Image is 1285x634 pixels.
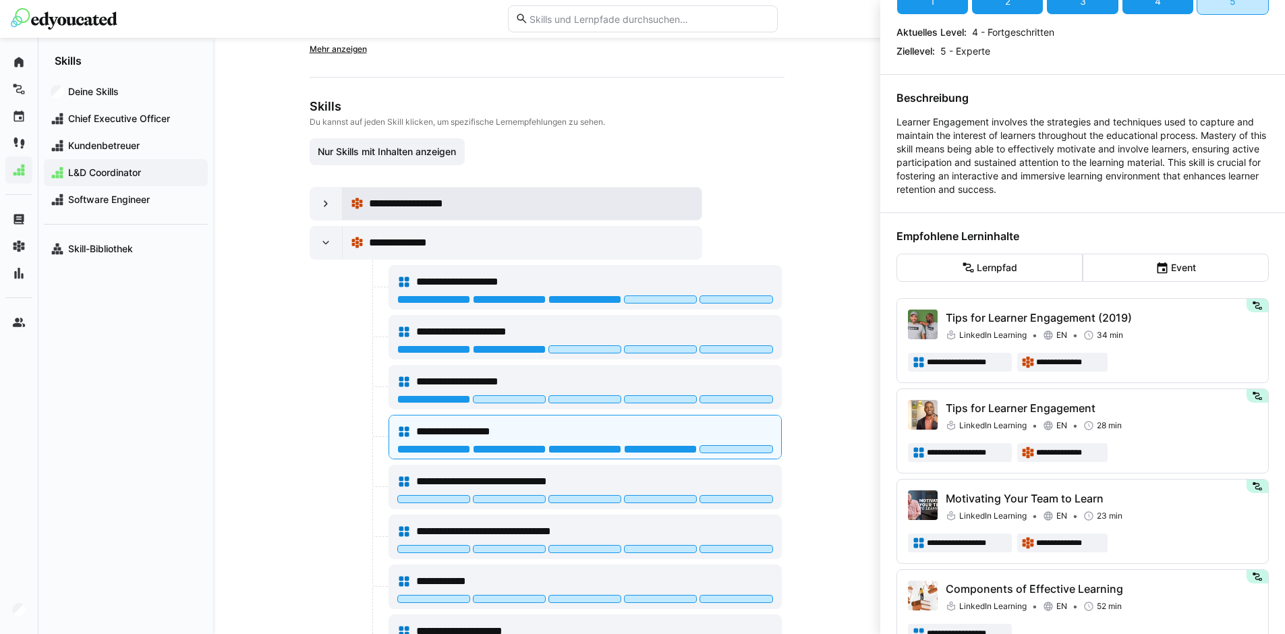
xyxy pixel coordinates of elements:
span: Mehr anzeigen [310,44,367,54]
span: EN [1056,420,1067,431]
span: EN [1056,601,1067,612]
p: Tips for Learner Engagement (2019) [946,310,1257,326]
p: Aktuelles Level: [896,26,967,39]
span: Chief Executive Officer [66,112,201,125]
img: Tips for Learner Engagement [908,400,938,430]
p: 5 - Experte [940,45,990,58]
eds-button-option: Lernpfad [896,254,1083,282]
span: LinkedIn Learning [959,601,1027,612]
span: EN [1056,511,1067,521]
p: Components of Effective Learning [946,581,1257,597]
h4: Beschreibung [896,91,1269,105]
span: 52 min [1097,601,1122,612]
img: Tips for Learner Engagement (2019) [908,310,938,339]
span: 34 min [1097,330,1123,341]
img: Motivating Your Team to Learn [908,490,938,520]
span: 23 min [1097,511,1122,521]
button: Nur Skills mit Inhalten anzeigen [310,138,465,165]
span: Software Engineer [66,193,201,206]
p: 4 - Fortgeschritten [972,26,1054,39]
input: Skills und Lernpfade durchsuchen… [528,13,770,25]
p: Learner Engagement involves the strategies and techniques used to capture and maintain the intere... [896,115,1269,196]
p: Motivating Your Team to Learn [946,490,1257,507]
h3: Skills [310,99,782,114]
span: Kundenbetreuer [66,139,201,152]
p: Du kannst auf jeden Skill klicken, um spezifische Lernempfehlungen zu sehen. [310,117,782,127]
span: LinkedIn Learning [959,511,1027,521]
span: 28 min [1097,420,1122,431]
p: Tips for Learner Engagement [946,400,1257,416]
h4: Empfohlene Lerninhalte [896,229,1269,243]
img: Components of Effective Learning [908,581,938,610]
p: Ziellevel: [896,45,935,58]
span: L&D Coordinator [66,166,201,179]
span: LinkedIn Learning [959,420,1027,431]
span: LinkedIn Learning [959,330,1027,341]
span: EN [1056,330,1067,341]
span: Nur Skills mit Inhalten anzeigen [316,145,458,158]
eds-button-option: Event [1083,254,1269,282]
